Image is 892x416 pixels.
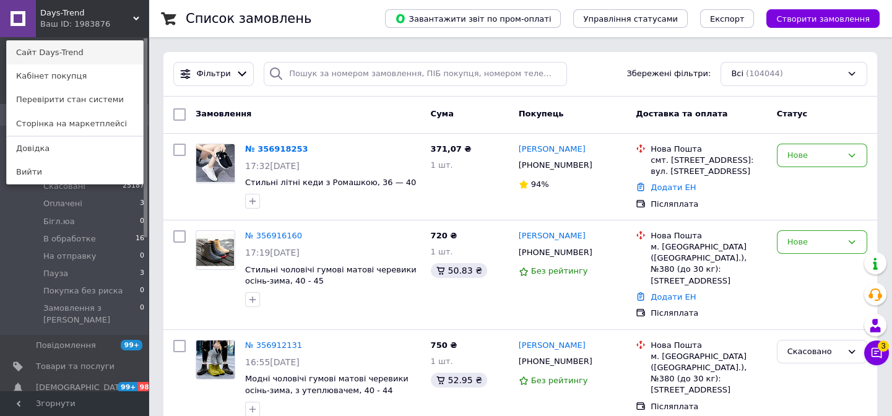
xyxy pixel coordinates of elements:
[777,109,808,118] span: Статус
[43,303,140,325] span: Замовлення з [PERSON_NAME]
[245,144,308,154] a: № 356918253
[136,233,144,245] span: 16
[140,303,144,325] span: 0
[385,9,561,28] button: Завантажити звіт по пром-оплаті
[651,183,696,192] a: Додати ЕН
[123,181,144,192] span: 25187
[731,68,743,80] span: Всі
[710,14,745,24] span: Експорт
[519,230,586,242] a: [PERSON_NAME]
[700,9,755,28] button: Експорт
[431,160,453,170] span: 1 шт.
[43,181,85,192] span: Скасовані
[583,14,678,24] span: Управління статусами
[140,268,144,279] span: 3
[7,160,143,184] a: Вийти
[196,144,235,183] a: Фото товару
[196,340,235,379] a: Фото товару
[431,357,453,366] span: 1 шт.
[43,216,75,227] span: Бігл.юа
[245,340,302,350] a: № 356912131
[245,161,300,171] span: 17:32[DATE]
[43,198,82,209] span: Оплачені
[431,144,472,154] span: 371,07 ₴
[776,14,870,24] span: Створити замовлення
[7,41,143,64] a: Сайт Days-Trend
[196,109,251,118] span: Замовлення
[36,382,128,393] span: [DEMOGRAPHIC_DATA]
[746,69,783,78] span: (104044)
[36,361,115,372] span: Товари та послуги
[787,149,842,162] div: Нове
[431,231,457,240] span: 720 ₴
[7,137,143,160] a: Довідка
[573,9,688,28] button: Управління статусами
[264,62,566,86] input: Пошук за номером замовлення, ПІБ покупця, номером телефону, Email, номером накладної
[787,236,842,249] div: Нове
[245,357,300,367] span: 16:55[DATE]
[519,109,564,118] span: Покупець
[431,247,453,256] span: 1 шт.
[43,233,96,245] span: В обработке
[651,292,696,301] a: Додати ЕН
[196,230,235,270] a: Фото товару
[36,340,96,351] span: Повідомлення
[245,231,302,240] a: № 356916160
[519,160,592,170] span: [PHONE_NUMBER]
[43,251,96,262] span: На отправку
[140,285,144,297] span: 0
[7,64,143,88] a: Кабінет покупця
[431,263,487,278] div: 50.83 ₴
[651,199,766,210] div: Післяплата
[626,68,711,80] span: Збережені фільтри:
[43,268,68,279] span: Пауза
[531,266,588,275] span: Без рейтингу
[140,251,144,262] span: 0
[140,198,144,209] span: 3
[186,11,311,26] h1: Список замовлень
[245,374,409,395] a: Модні чоловічі гумові матові черевики осінь-зима, з утеплювачем, 40 - 44
[519,248,592,257] span: [PHONE_NUMBER]
[651,155,766,177] div: смт. [STREET_ADDRESS]: вул. [STREET_ADDRESS]
[651,340,766,351] div: Нова Пошта
[196,340,235,379] img: Фото товару
[245,178,416,187] a: Стильні літні кеди з Ромашкою, 36 — 40
[531,376,588,385] span: Без рейтингу
[878,340,889,352] span: 3
[121,340,142,350] span: 99+
[431,109,454,118] span: Cума
[140,216,144,227] span: 0
[196,144,235,182] img: Фото товару
[245,248,300,258] span: 17:19[DATE]
[864,340,889,365] button: Чат з покупцем3
[7,112,143,136] a: Сторінка на маркетплейсі
[787,345,842,358] div: Скасовано
[197,68,231,80] span: Фільтри
[138,382,152,392] span: 98
[519,357,592,366] span: [PHONE_NUMBER]
[7,88,143,111] a: Перевірити стан системи
[118,382,138,392] span: 99+
[43,285,123,297] span: Покупка без риска
[431,340,457,350] span: 750 ₴
[651,401,766,412] div: Післяплата
[651,308,766,319] div: Післяплата
[395,13,551,24] span: Завантажити звіт по пром-оплаті
[196,234,235,266] img: Фото товару
[431,373,487,388] div: 52.95 ₴
[245,265,417,286] a: Стильні чоловічі гумові матові черевики осінь-зима, 40 - 45
[651,241,766,287] div: м. [GEOGRAPHIC_DATA] ([GEOGRAPHIC_DATA].), №380 (до 30 кг): [STREET_ADDRESS]
[519,340,586,352] a: [PERSON_NAME]
[651,144,766,155] div: Нова Пошта
[651,230,766,241] div: Нова Пошта
[636,109,727,118] span: Доставка та оплата
[519,144,586,155] a: [PERSON_NAME]
[766,9,880,28] button: Створити замовлення
[40,19,92,30] div: Ваш ID: 1983876
[531,180,549,189] span: 94%
[651,351,766,396] div: м. [GEOGRAPHIC_DATA] ([GEOGRAPHIC_DATA].), №380 (до 30 кг): [STREET_ADDRESS]
[754,14,880,23] a: Створити замовлення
